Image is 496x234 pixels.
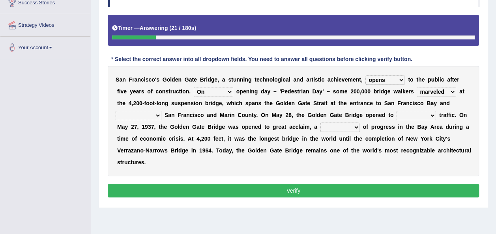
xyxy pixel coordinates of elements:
[313,100,317,106] b: S
[350,100,353,106] b: e
[410,76,414,83] b: o
[428,76,431,83] b: p
[231,112,235,118] b: n
[241,112,245,118] b: o
[248,112,252,118] b: n
[108,56,416,64] div: * Select the correct answer into all dropdown fields. You need to answer all questions before cli...
[302,100,305,106] b: a
[233,76,237,83] b: u
[187,100,191,106] b: n
[186,88,189,95] b: n
[155,88,159,95] b: c
[288,88,291,95] b: d
[376,100,378,106] b: t
[146,100,150,106] b: o
[236,100,239,106] b: c
[440,100,443,106] b: a
[245,100,249,106] b: s
[255,88,258,95] b: g
[412,100,414,106] b: i
[264,88,267,95] b: a
[440,76,441,83] b: i
[360,100,363,106] b: a
[344,88,347,95] b: e
[447,76,450,83] b: a
[280,100,284,106] b: o
[377,88,379,95] b: r
[189,88,191,95] b: .
[194,112,197,118] b: s
[430,100,434,106] b: a
[315,76,318,83] b: s
[165,112,168,118] b: S
[260,76,263,83] b: c
[168,112,171,118] b: a
[384,88,387,95] b: g
[370,100,373,106] b: e
[133,100,136,106] b: 2
[251,88,255,95] b: n
[186,112,190,118] b: n
[195,100,199,106] b: o
[339,88,344,95] b: m
[256,76,260,83] b: e
[178,112,181,118] b: F
[353,76,356,83] b: e
[228,76,231,83] b: s
[117,88,119,95] b: f
[142,100,144,106] b: -
[205,100,209,106] b: b
[402,88,406,95] b: k
[213,112,217,118] b: d
[165,100,168,106] b: g
[129,100,132,106] b: 4
[301,88,303,95] b: i
[434,100,437,106] b: y
[245,76,248,83] b: n
[211,76,215,83] b: g
[298,100,302,106] b: G
[239,100,242,106] b: h
[108,184,479,197] button: Verify
[255,76,256,83] b: t
[348,76,352,83] b: m
[135,76,138,83] b: a
[321,100,324,106] b: a
[418,76,422,83] b: h
[211,100,212,106] b: i
[255,100,258,106] b: n
[194,25,196,31] b: )
[117,100,119,106] b: t
[151,88,153,95] b: f
[0,37,90,56] a: Your Account
[384,100,388,106] b: S
[214,76,217,83] b: e
[219,100,222,106] b: e
[378,100,381,106] b: o
[281,76,283,83] b: i
[288,100,292,106] b: e
[414,100,417,106] b: s
[331,76,334,83] b: c
[344,76,348,83] b: e
[136,100,139,106] b: 0
[238,112,241,118] b: C
[162,88,166,95] b: n
[299,88,301,95] b: r
[285,100,288,106] b: d
[206,76,208,83] b: i
[401,88,402,95] b: l
[398,88,401,95] b: a
[324,100,326,106] b: i
[434,76,438,83] b: b
[245,112,249,118] b: u
[122,76,126,83] b: n
[172,88,176,95] b: u
[462,88,464,95] b: t
[357,88,360,95] b: 0
[158,100,161,106] b: o
[457,76,459,83] b: r
[359,88,361,95] b: ,
[207,112,210,118] b: a
[266,100,270,106] b: h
